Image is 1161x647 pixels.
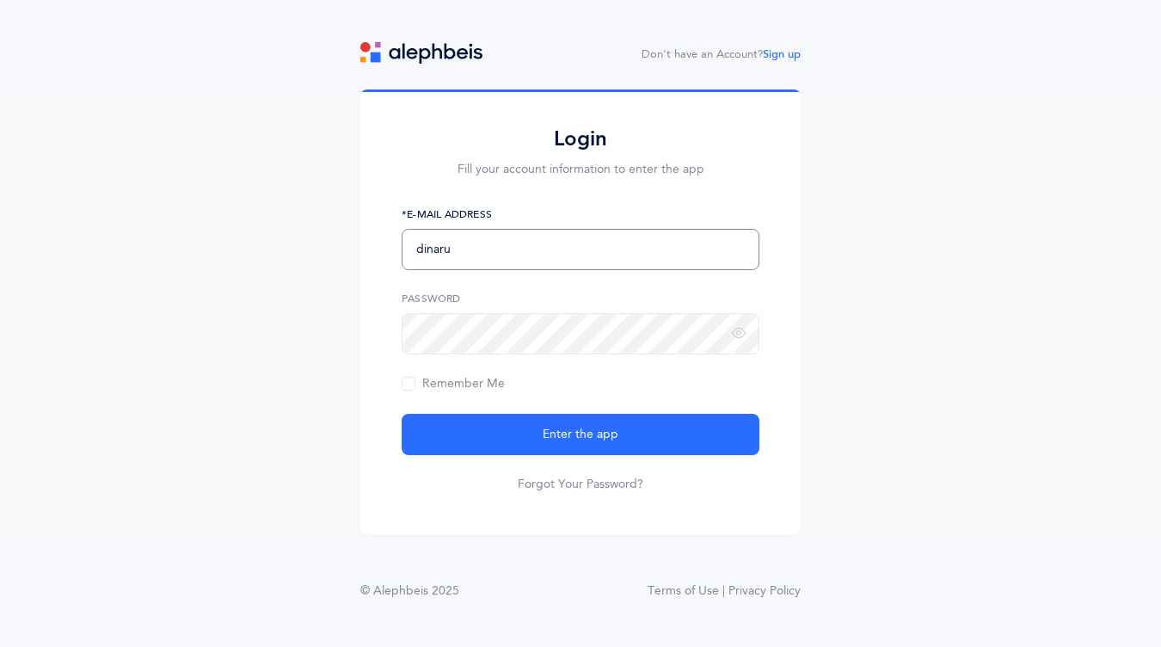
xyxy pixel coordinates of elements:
[642,46,801,64] div: Don't have an Account?
[518,476,643,493] a: Forgot Your Password?
[402,161,759,179] p: Fill your account information to enter the app
[402,126,759,152] h2: Login
[1075,561,1140,626] iframe: Drift Widget Chat Controller
[763,48,801,60] a: Sign up
[402,414,759,455] button: Enter the app
[402,206,759,222] label: *E-Mail Address
[402,377,505,391] span: Remember Me
[360,42,482,64] img: logo.svg
[648,582,801,601] a: Terms of Use | Privacy Policy
[543,426,618,444] span: Enter the app
[402,291,759,306] label: Password
[360,582,459,601] div: © Alephbeis 2025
